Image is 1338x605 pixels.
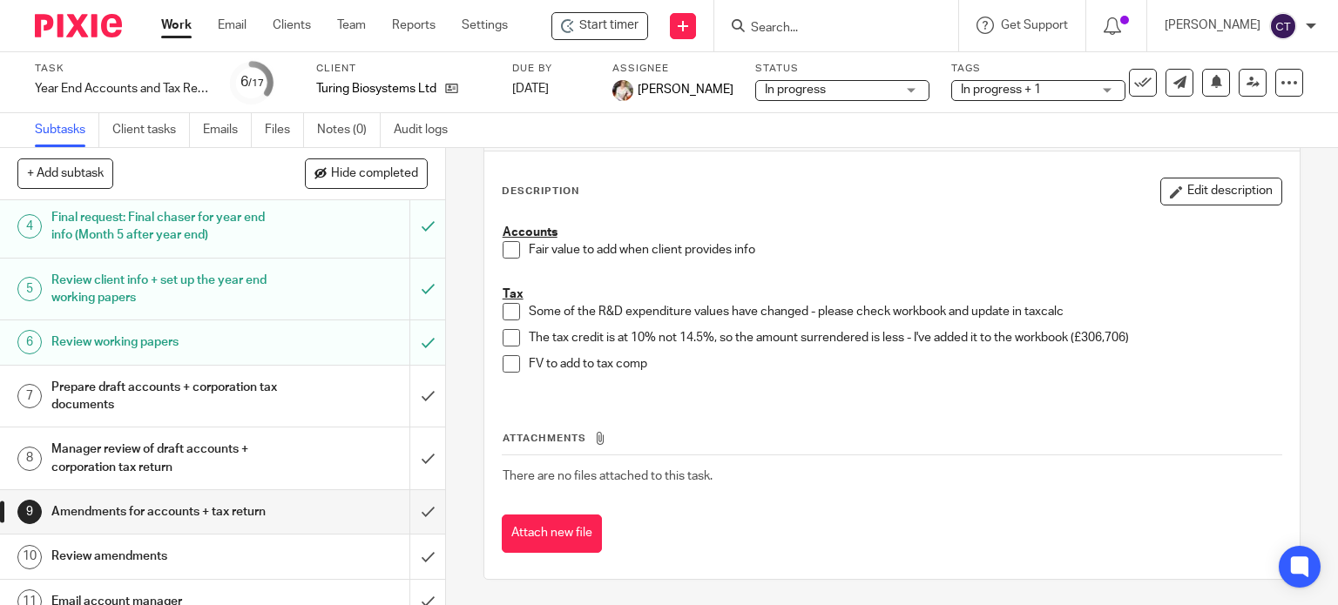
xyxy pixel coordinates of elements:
u: Accounts [503,226,557,239]
div: 6 [17,330,42,354]
p: Some of the R&D expenditure values have changed - please check workbook and update in taxcalc [529,303,1282,320]
h1: Review amendments [51,543,279,569]
a: Clients [273,17,311,34]
h1: Manager review of draft accounts + corporation tax return [51,436,279,481]
span: In progress [765,84,826,96]
div: Turing Biosystems Ltd - Year End Accounts and Tax Return [551,12,648,40]
span: In progress + 1 [961,84,1041,96]
button: Edit description [1160,178,1282,205]
label: Client [316,62,490,76]
span: Attachments [503,434,586,443]
img: Kayleigh%20Henson.jpeg [612,80,633,101]
label: Task [35,62,209,76]
div: 10 [17,545,42,569]
a: Email [218,17,247,34]
p: [PERSON_NAME] [1165,17,1260,34]
label: Tags [951,62,1125,76]
label: Due by [512,62,591,76]
span: Hide completed [331,167,418,181]
a: Reports [392,17,436,34]
u: Tax [503,288,524,300]
span: Get Support [1001,19,1068,31]
a: Team [337,17,366,34]
div: 4 [17,214,42,239]
a: Notes (0) [317,113,381,147]
a: Client tasks [112,113,190,147]
img: svg%3E [1269,12,1297,40]
h1: Final request: Final chaser for year end info (Month 5 after year end) [51,205,279,249]
div: 6 [240,72,264,92]
h1: Prepare draft accounts + corporation tax documents [51,374,279,419]
a: Audit logs [394,113,461,147]
button: Attach new file [502,514,602,554]
div: 5 [17,277,42,301]
button: Hide completed [305,158,428,188]
span: [PERSON_NAME] [638,81,733,98]
input: Search [749,21,906,37]
span: [DATE] [512,83,549,95]
label: Status [755,62,929,76]
a: Subtasks [35,113,99,147]
small: /17 [248,78,264,88]
div: 7 [17,384,42,408]
h1: Amendments for accounts + tax return [51,499,279,525]
div: 9 [17,500,42,524]
p: The tax credit is at 10% not 14.5%, so the amount surrendered is less - I've added it to the work... [529,329,1282,346]
h1: Review working papers [51,329,279,355]
a: Work [161,17,192,34]
img: Pixie [35,14,122,37]
p: Turing Biosystems Ltd [316,80,436,97]
span: There are no files attached to this task. [503,470,713,482]
a: Files [265,113,304,147]
div: Year End Accounts and Tax Return [35,80,209,97]
label: Assignee [612,62,733,76]
p: Fair value to add when client provides info [529,241,1282,259]
p: Description [502,185,579,198]
p: FV to add to tax comp [529,355,1282,373]
button: + Add subtask [17,158,113,188]
span: Start timer [579,17,639,35]
h1: Review client info + set up the year end working papers [51,267,279,312]
a: Settings [462,17,508,34]
a: Emails [203,113,252,147]
div: 8 [17,447,42,471]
